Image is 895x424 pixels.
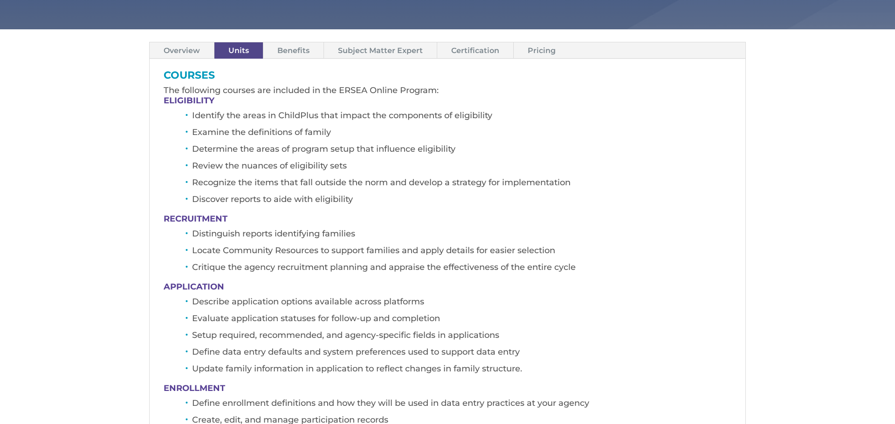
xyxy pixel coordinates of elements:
li: Discover reports to aide with eligibility [192,193,731,210]
a: Overview [150,42,214,59]
li: Describe application options available across platforms [192,296,731,312]
li: Evaluate application statuses for follow-up and completion [192,312,731,329]
li: Critique the agency recruitment planning and appraise the effectiveness of the entire cycle [192,261,731,278]
li: Review the nuances of eligibility sets [192,160,731,176]
h4: APPLICATION [164,283,731,296]
a: Certification [437,42,513,59]
a: Subject Matter Expert [324,42,437,59]
h4: ENROLLMENT [164,384,731,397]
li: Locate Community Resources to support families and apply details for easier selection [192,244,731,261]
h4: RECRUITMENT [164,215,731,228]
li: Setup required, recommended, and agency-specific fields in applications [192,329,731,346]
li: Define enrollment definitions and how they will be used in data entry practices at your agency [192,397,731,414]
a: Pricing [514,42,570,59]
li: Distinguish reports identifying families [192,228,731,244]
p: The following courses are included in the ERSEA Online Program: [164,85,731,96]
li: Examine the definitions of family [192,126,731,143]
li: Identify the areas in ChildPlus that impact the components of eligibility [192,109,731,126]
a: Units [214,42,263,59]
li: Recognize the items that fall outside the norm and develop a strategy for implementation [192,176,731,193]
h3: COURSES [164,70,731,85]
li: Update family information in application to reflect changes in family structure. [192,363,731,379]
h4: ELIGIBILITY [164,96,731,109]
li: Determine the areas of program setup that influence eligibility [192,143,731,160]
a: Benefits [263,42,324,59]
li: Define data entry defaults and system preferences used to support data entry [192,346,731,363]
